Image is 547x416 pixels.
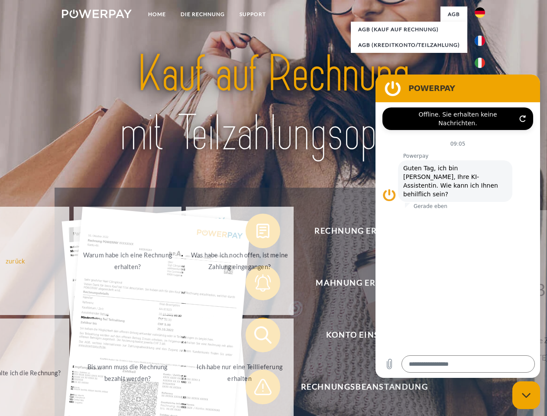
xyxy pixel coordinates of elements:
img: de [475,7,485,18]
a: Home [141,6,173,22]
iframe: Messaging-Fenster [375,75,540,378]
a: AGB (Kreditkonto/Teilzahlung) [351,37,467,53]
img: it [475,58,485,68]
a: SUPPORT [232,6,273,22]
span: Konto einsehen [258,318,470,352]
a: Was habe ich noch offen, ist meine Zahlung eingegangen? [186,207,294,315]
img: title-powerpay_de.svg [83,42,464,166]
a: DIE RECHNUNG [173,6,232,22]
div: Ich habe nur eine Teillieferung erhalten [191,361,288,384]
a: agb [440,6,467,22]
span: Rechnungsbeanstandung [258,370,470,404]
button: Konto einsehen [246,318,471,352]
div: Was habe ich noch offen, ist meine Zahlung eingegangen? [191,249,288,273]
img: fr [475,36,485,46]
iframe: Schaltfläche zum Öffnen des Messaging-Fensters; Konversation läuft [512,381,540,409]
div: Bis wann muss die Rechnung bezahlt werden? [79,361,176,384]
a: AGB (Kauf auf Rechnung) [351,22,467,37]
div: Warum habe ich eine Rechnung erhalten? [79,249,176,273]
img: logo-powerpay-white.svg [62,10,132,18]
button: Rechnungsbeanstandung [246,370,471,404]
